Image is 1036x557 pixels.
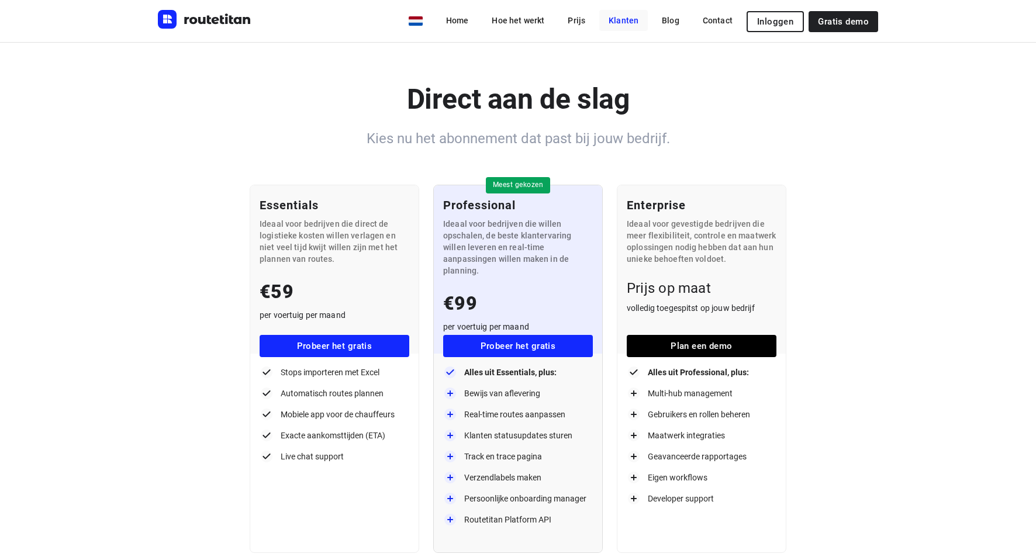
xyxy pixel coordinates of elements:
[260,407,409,421] li: Mobiele app voor de chauffeurs
[443,218,593,276] p: Ideaal voor bedrijven die willen opschalen, de beste klantervaring willen leveren en real-time aa...
[627,197,776,213] p: Enterprise
[693,10,742,31] a: Contact
[260,309,409,321] p: per voertuig per maand
[260,279,409,305] p: €59
[443,513,593,527] li: Routetitan Platform API
[260,335,409,357] a: Probeer het gratis
[648,365,749,379] b: Alles uit Professional, plus:
[260,365,409,379] li: Stops importeren met Excel
[636,341,767,351] span: Plan een demo
[482,10,554,31] a: Hoe het werkt
[486,180,551,190] span: Meest gekozen
[260,218,409,265] p: Ideaal voor bedrijven die direct de logistieke kosten willen verlagen en niet veel tijd kwijt wil...
[558,10,595,31] a: Prijs
[260,386,409,400] li: Automatisch routes plannen
[627,407,776,421] li: Gebruikers en rollen beheren
[443,470,593,485] li: Verzendlabels maken
[818,17,869,26] span: Gratis demo
[627,492,776,506] li: Developer support
[443,290,593,316] p: €99
[627,279,776,297] p: Prijs op maat
[464,365,557,379] b: Alles uit Essentials, plus:
[757,17,793,26] span: Inloggen
[260,449,409,463] li: Live chat support
[443,197,593,213] p: Professional
[599,10,648,31] a: Klanten
[269,341,400,351] span: Probeer het gratis
[443,449,593,463] li: Track en trace pagina
[627,335,776,357] a: Plan een demo
[627,428,776,442] li: Maatwerk integraties
[453,341,583,351] span: Probeer het gratis
[443,386,593,400] li: Bewijs van aflevering
[443,492,593,506] li: Persoonlijke onboarding manager
[747,11,804,32] button: Inloggen
[158,10,251,29] img: Routetitan logo
[627,449,776,463] li: Geavanceerde rapportages
[627,470,776,485] li: Eigen workflows
[627,218,776,265] p: Ideaal voor gevestigde bedrijven die meer flexibiliteit, controle en maatwerk oplossingen nodig h...
[627,302,776,314] p: volledig toegespitst op jouw bedrijf
[407,82,630,116] b: Direct aan de slag
[443,428,593,442] li: Klanten statusupdates sturen
[260,428,409,442] li: Exacte aankomsttijden (ETA)
[809,11,878,32] a: Gratis demo
[443,407,593,421] li: Real-time routes aanpassen
[260,197,409,213] p: Essentials
[158,10,251,32] a: Routetitan
[437,10,478,31] a: Home
[652,10,689,31] a: Blog
[158,129,878,148] h6: Kies nu het abonnement dat past bij jouw bedrijf.
[627,386,776,400] li: Multi-hub management
[443,335,593,357] a: Probeer het gratis
[443,321,593,333] p: per voertuig per maand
